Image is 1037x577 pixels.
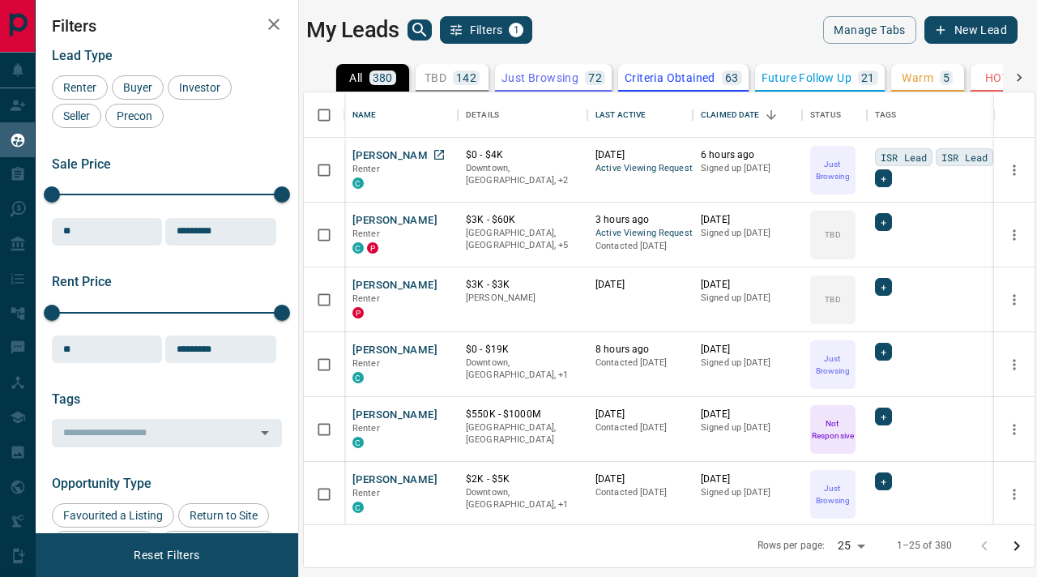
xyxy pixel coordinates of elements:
[173,81,226,94] span: Investor
[466,148,579,162] p: $0 - $4K
[701,148,794,162] p: 6 hours ago
[595,472,685,486] p: [DATE]
[466,357,579,382] p: Toronto
[466,227,579,252] p: Etobicoke, Midtown, North York, Scarborough, Toronto
[875,213,892,231] div: +
[757,539,826,553] p: Rows per page:
[924,16,1018,44] button: New Lead
[466,343,579,357] p: $0 - $19K
[875,472,892,490] div: +
[352,177,364,189] div: condos.ca
[466,278,579,292] p: $3K - $3K
[701,343,794,357] p: [DATE]
[701,421,794,434] p: Signed up [DATE]
[352,437,364,448] div: condos.ca
[456,72,476,83] p: 142
[875,408,892,425] div: +
[352,92,377,138] div: Name
[466,472,579,486] p: $2K - $5K
[760,104,783,126] button: Sort
[466,292,579,305] p: [PERSON_NAME]
[823,16,915,44] button: Manage Tabs
[112,75,164,100] div: Buyer
[812,482,854,506] p: Just Browsing
[902,72,933,83] p: Warm
[1001,530,1033,562] button: Go to next page
[458,92,587,138] div: Details
[105,104,164,128] div: Precon
[587,92,693,138] div: Last Active
[588,72,602,83] p: 72
[352,488,380,498] span: Renter
[701,278,794,292] p: [DATE]
[595,92,646,138] div: Last Active
[111,109,158,122] span: Precon
[943,72,950,83] p: 5
[466,421,579,447] p: [GEOGRAPHIC_DATA], [GEOGRAPHIC_DATA]
[52,48,113,63] span: Lead Type
[1002,158,1026,182] button: more
[254,421,276,444] button: Open
[52,75,108,100] div: Renter
[352,502,364,513] div: condos.ca
[352,293,380,304] span: Renter
[429,144,450,165] a: Open in New Tab
[466,408,579,421] p: $550K - $1000M
[349,72,362,83] p: All
[810,92,841,138] div: Status
[701,92,760,138] div: Claimed Date
[812,353,854,377] p: Just Browsing
[693,92,802,138] div: Claimed Date
[825,293,840,306] p: TBD
[831,534,870,558] div: 25
[881,214,886,230] span: +
[595,421,685,434] p: Contacted [DATE]
[875,278,892,296] div: +
[52,274,112,289] span: Rent Price
[701,213,794,227] p: [DATE]
[1002,288,1026,312] button: more
[595,343,685,357] p: 8 hours ago
[440,16,533,44] button: Filters1
[881,279,886,295] span: +
[701,472,794,486] p: [DATE]
[897,539,952,553] p: 1–25 of 380
[881,149,927,165] span: ISR Lead
[466,92,499,138] div: Details
[762,72,851,83] p: Future Follow Up
[595,278,685,292] p: [DATE]
[881,473,886,489] span: +
[1002,482,1026,506] button: more
[466,213,579,227] p: $3K - $60K
[701,408,794,421] p: [DATE]
[58,81,102,94] span: Renter
[812,158,854,182] p: Just Browsing
[595,357,685,370] p: Contacted [DATE]
[701,357,794,370] p: Signed up [DATE]
[352,472,437,488] button: [PERSON_NAME]
[344,92,458,138] div: Name
[595,227,685,241] span: Active Viewing Request
[408,19,432,41] button: search button
[352,307,364,318] div: property.ca
[168,75,232,100] div: Investor
[875,169,892,187] div: +
[985,72,1009,83] p: HOT
[701,227,794,240] p: Signed up [DATE]
[306,17,399,43] h1: My Leads
[352,242,364,254] div: condos.ca
[352,423,380,434] span: Renter
[1002,353,1026,377] button: more
[123,541,210,569] button: Reset Filters
[701,486,794,499] p: Signed up [DATE]
[352,408,437,423] button: [PERSON_NAME]
[625,72,715,83] p: Criteria Obtained
[352,229,380,239] span: Renter
[117,81,158,94] span: Buyer
[595,240,685,253] p: Contacted [DATE]
[941,149,988,165] span: ISR Lead
[875,92,897,138] div: Tags
[725,72,739,83] p: 63
[701,162,794,175] p: Signed up [DATE]
[352,372,364,383] div: condos.ca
